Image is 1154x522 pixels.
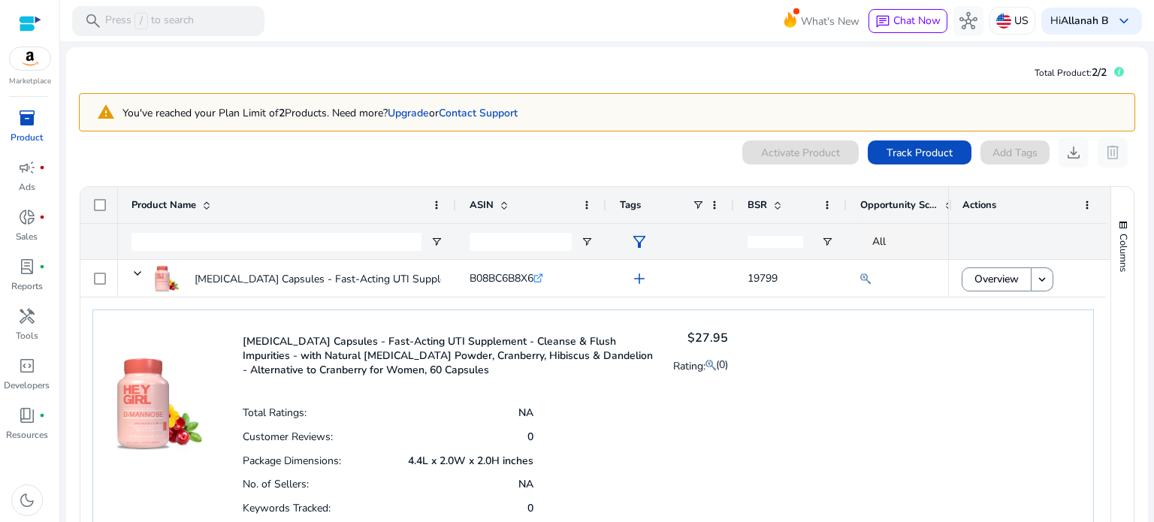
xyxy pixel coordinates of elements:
button: Overview [962,267,1032,291]
span: keyboard_arrow_down [1115,12,1133,30]
span: Product Name [131,198,196,212]
p: [MEDICAL_DATA] Capsules - Fast-Acting UTI Supplement - Cleanse & Flush... [195,264,563,294]
input: ASIN Filter Input [470,233,572,251]
span: inventory_2 [18,109,36,127]
span: Columns [1116,234,1130,272]
span: handyman [18,307,36,325]
p: Package Dimensions: [243,454,341,468]
span: lab_profile [18,258,36,276]
span: Opportunity Score [860,198,938,212]
p: Hi [1050,16,1109,26]
p: Product [11,131,43,144]
input: Product Name Filter Input [131,233,421,251]
span: chat [875,14,890,29]
span: B08BC6B8X6 [470,271,533,285]
span: add [630,270,648,288]
h4: $27.95 [673,331,728,345]
img: 615ujyIsohL.jpg [108,325,205,452]
p: 0 [527,501,533,515]
span: BSR [748,198,767,212]
button: chatChat Now [869,9,947,33]
button: Open Filter Menu [581,236,593,248]
span: code_blocks [18,357,36,375]
b: 2 [279,106,285,120]
span: What's New [801,8,859,35]
p: NA [518,406,533,420]
span: All [872,234,886,249]
span: fiber_manual_record [39,164,45,170]
p: 4.4L x 2.0W x 2.0H inches [408,454,533,468]
span: Tags [620,198,641,212]
span: Overview [974,264,1019,294]
p: US [1014,8,1029,34]
span: Actions [962,198,996,212]
span: search [84,12,102,30]
p: 0 [527,430,533,444]
span: book_4 [18,406,36,424]
a: Upgrade [388,106,429,120]
p: Resources [6,428,48,442]
img: 615ujyIsohL.jpg [153,265,180,292]
span: / [134,13,148,29]
span: Total Product: [1035,67,1092,79]
button: hub [953,6,983,36]
span: ASIN [470,198,494,212]
p: Marketplace [9,76,51,87]
button: download [1059,137,1089,167]
p: Developers [4,379,50,392]
span: fiber_manual_record [39,214,45,220]
p: [MEDICAL_DATA] Capsules - Fast-Acting UTI Supplement - Cleanse & Flush Impurities - with Natural ... [243,334,654,377]
b: Allanah B [1061,14,1109,28]
p: You've reached your Plan Limit of Products. Need more? [122,105,518,121]
mat-icon: keyboard_arrow_down [1035,273,1049,286]
button: Track Product [868,140,971,164]
span: campaign [18,158,36,177]
p: Press to search [105,13,194,29]
p: Rating: [673,356,716,374]
span: 2/2 [1092,65,1107,80]
p: Total Ratings: [243,406,307,420]
span: Chat Now [893,14,941,28]
span: filter_alt [630,233,648,251]
span: hub [959,12,977,30]
span: download [1065,143,1083,161]
a: Contact Support [439,106,518,120]
p: Reports [11,279,43,293]
img: us.svg [996,14,1011,29]
p: Sales [16,230,38,243]
span: fiber_manual_record [39,264,45,270]
button: Open Filter Menu [821,236,833,248]
button: Open Filter Menu [430,236,443,248]
span: or [388,106,439,120]
img: amazon.svg [10,47,50,70]
span: dark_mode [18,491,36,509]
p: Tools [16,329,38,342]
p: Keywords Tracked: [243,501,331,515]
p: Ads [19,180,35,194]
span: (0) [716,358,728,372]
p: NA [518,477,533,491]
span: donut_small [18,208,36,226]
mat-icon: warning [86,100,122,125]
p: Customer Reviews: [243,430,333,444]
p: No. of Sellers: [243,477,309,491]
span: fiber_manual_record [39,412,45,418]
span: Track Product [887,145,953,161]
span: 19799 [748,271,778,285]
